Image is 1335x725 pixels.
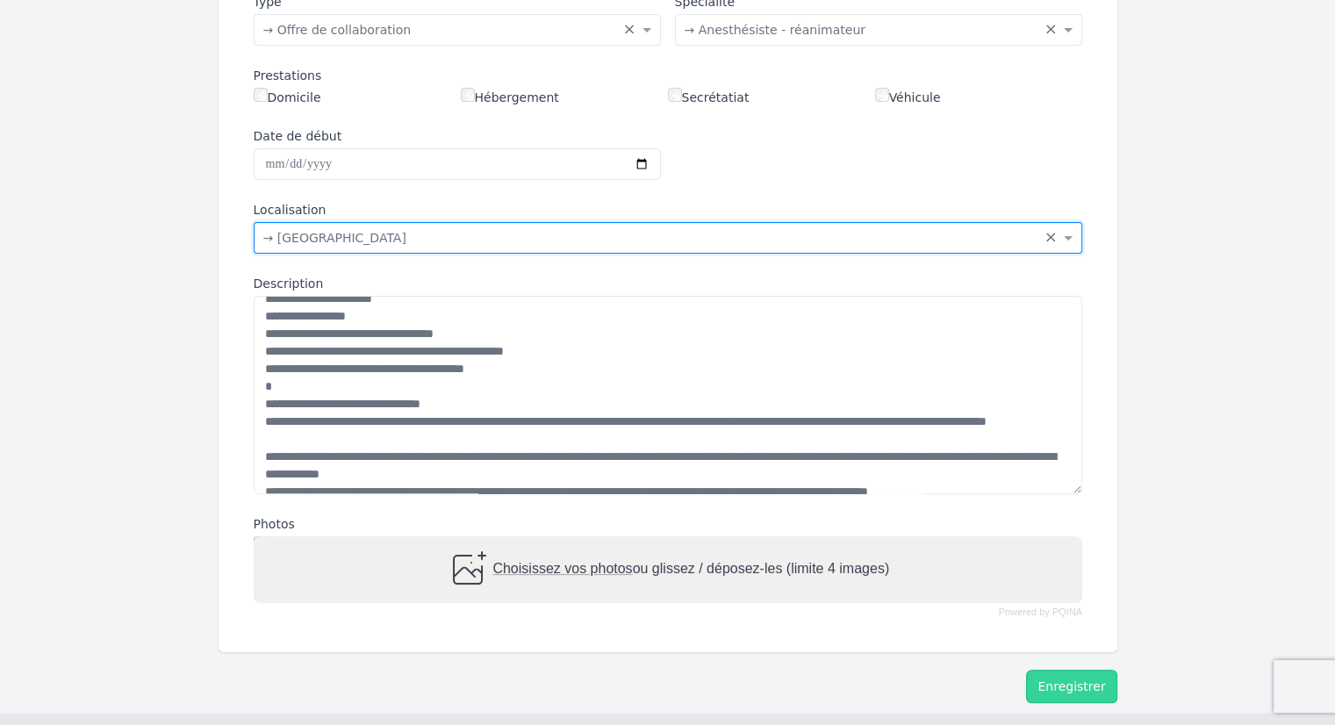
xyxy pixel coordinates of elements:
[998,608,1081,616] a: Powered by PQINA
[1044,229,1059,247] span: Clear all
[875,88,889,102] input: Véhicule
[254,67,1082,84] div: Prestations
[461,88,475,102] input: Hébergement
[668,88,750,106] label: Secrétatiat
[254,275,1082,292] label: Description
[492,561,632,576] span: Choisissez vos photos
[1044,21,1059,39] span: Clear all
[446,549,888,591] div: ou glissez / déposez-les (limite 4 images)
[254,88,321,106] label: Domicile
[254,88,268,102] input: Domicile
[254,201,1082,219] label: Localisation
[623,21,638,39] span: Clear all
[461,88,559,106] label: Hébergement
[254,127,661,145] label: Date de début
[1026,670,1116,703] button: Enregistrer
[254,515,1082,533] label: Photos
[875,88,941,106] label: Véhicule
[668,88,682,102] input: Secrétatiat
